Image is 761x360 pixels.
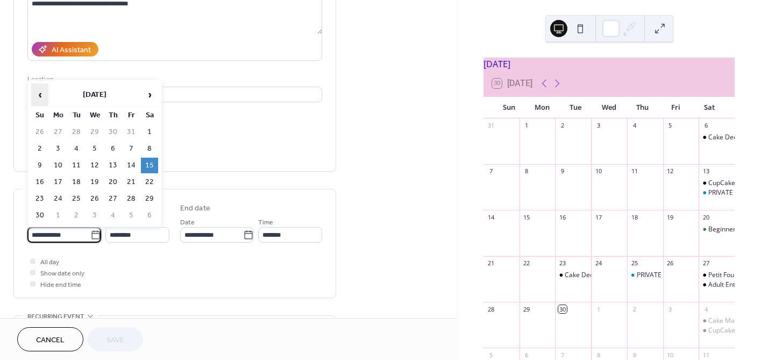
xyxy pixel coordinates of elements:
[27,311,84,322] span: Recurring event
[27,74,320,85] div: Location
[702,259,710,267] div: 27
[141,208,158,223] td: 6
[86,141,103,157] td: 5
[86,158,103,173] td: 12
[68,174,85,190] td: 18
[702,213,710,221] div: 20
[558,122,566,130] div: 2
[699,326,735,335] div: CupCake / Cake Pop Class
[558,259,566,267] div: 23
[104,191,122,207] td: 27
[487,351,495,359] div: 5
[31,174,48,190] td: 16
[699,316,735,326] div: Cake Making and Decorating
[68,208,85,223] td: 2
[141,191,158,207] td: 29
[666,213,674,221] div: 19
[630,259,638,267] div: 25
[49,158,67,173] td: 10
[104,108,122,123] th: Th
[487,259,495,267] div: 21
[630,122,638,130] div: 4
[40,257,59,268] span: All day
[49,124,67,140] td: 27
[693,97,726,118] div: Sat
[31,158,48,173] td: 9
[594,351,602,359] div: 8
[180,203,210,214] div: End date
[36,335,65,346] span: Cancel
[104,174,122,190] td: 20
[630,167,638,175] div: 11
[659,97,693,118] div: Fri
[49,191,67,207] td: 24
[702,167,710,175] div: 13
[708,271,755,280] div: Petit Four Class
[104,208,122,223] td: 4
[594,167,602,175] div: 10
[68,108,85,123] th: Tu
[702,305,710,313] div: 4
[31,108,48,123] th: Su
[483,58,735,70] div: [DATE]
[141,174,158,190] td: 22
[699,280,735,290] div: Adult Entrepreneur Class
[487,305,495,313] div: 28
[86,174,103,190] td: 19
[487,213,495,221] div: 14
[594,213,602,221] div: 17
[630,305,638,313] div: 2
[86,108,103,123] th: We
[86,124,103,140] td: 29
[258,217,273,228] span: Time
[666,259,674,267] div: 26
[31,191,48,207] td: 23
[180,217,195,228] span: Date
[141,84,158,105] span: ›
[702,122,710,130] div: 6
[666,351,674,359] div: 10
[666,122,674,130] div: 5
[699,179,735,188] div: CupCake / Cake Pop Class
[565,271,632,280] div: Cake Decorating Class
[523,351,531,359] div: 6
[68,141,85,157] td: 4
[40,279,81,291] span: Hide end time
[702,351,710,359] div: 11
[123,191,140,207] td: 28
[32,42,98,57] button: AI Assistant
[68,191,85,207] td: 25
[558,213,566,221] div: 16
[68,124,85,140] td: 28
[523,259,531,267] div: 22
[525,97,559,118] div: Mon
[40,268,84,279] span: Show date only
[558,167,566,175] div: 9
[49,174,67,190] td: 17
[17,327,83,351] button: Cancel
[594,259,602,267] div: 24
[141,124,158,140] td: 1
[626,97,659,118] div: Thu
[68,158,85,173] td: 11
[141,158,158,173] td: 15
[49,141,67,157] td: 3
[630,351,638,359] div: 9
[123,141,140,157] td: 7
[699,225,735,234] div: Beginner Cookie School Class
[104,141,122,157] td: 6
[487,122,495,130] div: 31
[555,271,591,280] div: Cake Decorating Class
[523,122,531,130] div: 1
[141,108,158,123] th: Sa
[627,271,663,280] div: PRIVATE EVENT - NCCPA Team Building Event
[123,208,140,223] td: 5
[49,83,140,107] th: [DATE]
[86,191,103,207] td: 26
[523,167,531,175] div: 8
[666,167,674,175] div: 12
[558,305,566,313] div: 30
[592,97,625,118] div: Wed
[699,188,735,197] div: PRIVATE EVENT - Jain Birthday Party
